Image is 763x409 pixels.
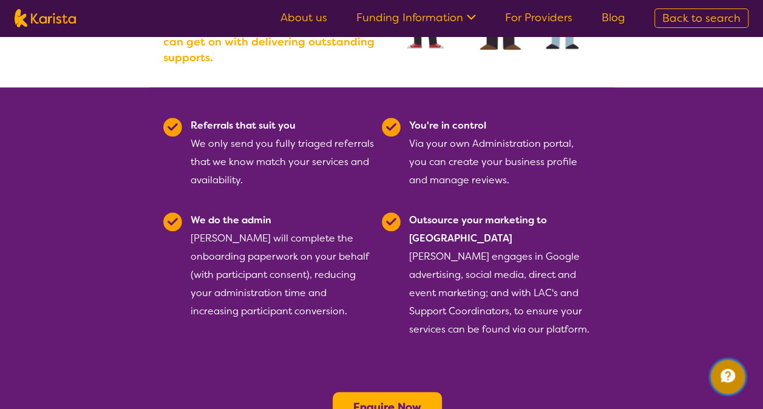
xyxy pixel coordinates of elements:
[505,10,572,25] a: For Providers
[191,214,271,226] b: We do the admin
[163,118,182,137] img: Tick
[382,212,401,231] img: Tick
[409,214,547,245] b: Outsource your marketing to [GEOGRAPHIC_DATA]
[191,117,375,189] div: We only send you fully triaged referrals that we know match your services and availability.
[654,8,748,28] a: Back to search
[409,211,593,339] div: [PERSON_NAME] engages in Google advertising, social media, direct and event marketing; and with L...
[191,119,296,132] b: Referrals that suit you
[409,119,486,132] b: You're in control
[382,118,401,137] img: Tick
[602,10,625,25] a: Blog
[662,11,741,25] span: Back to search
[191,211,375,339] div: [PERSON_NAME] will complete the onboarding paperwork on your behalf (with participant consent), r...
[711,360,745,394] button: Channel Menu
[280,10,327,25] a: About us
[15,9,76,27] img: Karista logo
[356,10,476,25] a: Funding Information
[163,212,182,231] img: Tick
[409,117,593,189] div: Via your own Administration portal, you can create your business profile and manage reviews.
